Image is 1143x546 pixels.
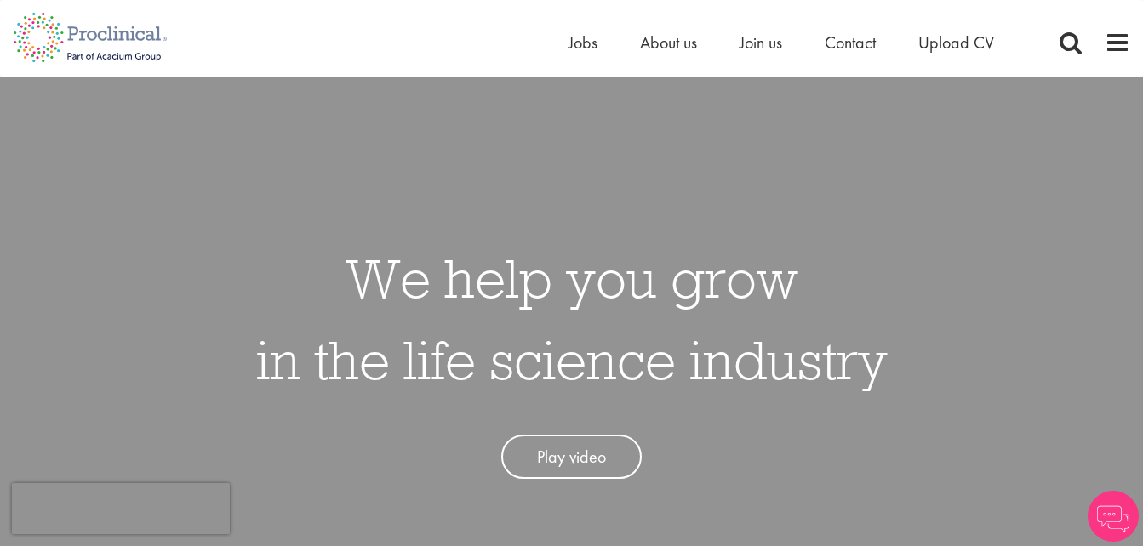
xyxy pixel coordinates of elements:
[569,31,597,54] a: Jobs
[825,31,876,54] a: Contact
[740,31,782,54] a: Join us
[918,31,994,54] a: Upload CV
[501,435,642,480] a: Play video
[640,31,697,54] a: About us
[256,237,888,401] h1: We help you grow in the life science industry
[1088,491,1139,542] img: Chatbot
